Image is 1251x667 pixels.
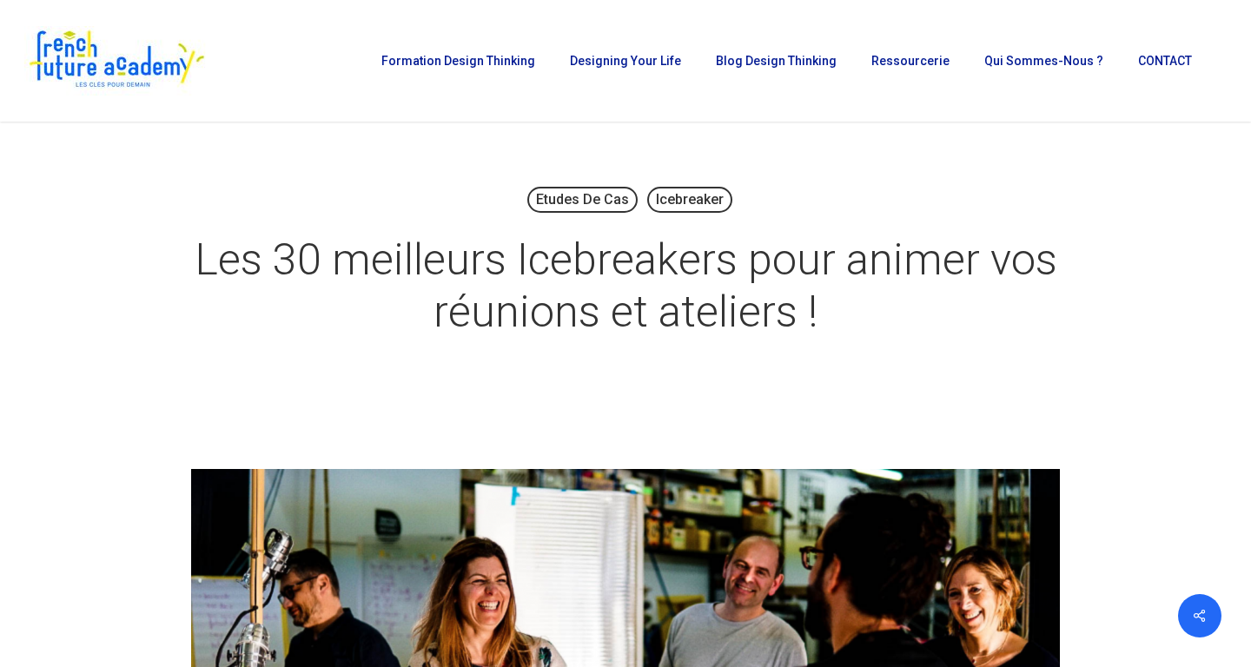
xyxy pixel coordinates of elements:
span: Blog Design Thinking [716,54,837,68]
a: Formation Design Thinking [373,55,544,67]
span: Designing Your Life [570,54,681,68]
a: Icebreaker [647,187,732,213]
a: Ressourcerie [863,55,958,67]
h1: Les 30 meilleurs Icebreakers pour animer vos réunions et ateliers ! [191,216,1060,355]
a: Etudes de cas [527,187,638,213]
a: Blog Design Thinking [707,55,845,67]
img: French Future Academy [24,26,208,96]
span: Qui sommes-nous ? [984,54,1103,68]
a: Designing Your Life [561,55,690,67]
span: Ressourcerie [871,54,950,68]
a: Qui sommes-nous ? [976,55,1112,67]
span: Formation Design Thinking [381,54,535,68]
a: CONTACT [1129,55,1201,67]
span: CONTACT [1138,54,1192,68]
